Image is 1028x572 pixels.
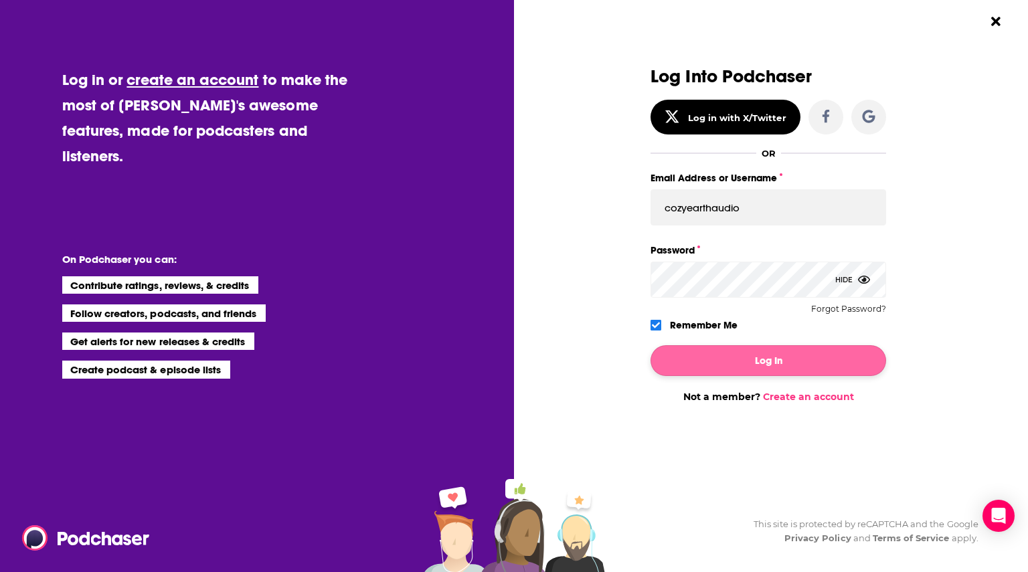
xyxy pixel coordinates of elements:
button: Close Button [983,9,1009,34]
div: OR [762,148,776,159]
a: create an account [126,70,258,89]
li: Contribute ratings, reviews, & credits [62,276,259,294]
img: Podchaser - Follow, Share and Rate Podcasts [22,525,151,551]
div: This site is protected by reCAPTCHA and the Google and apply. [743,517,978,545]
div: Log in with X/Twitter [688,112,786,123]
button: Log In [651,345,886,376]
div: Open Intercom Messenger [982,500,1015,532]
button: Forgot Password? [811,304,886,314]
label: Remember Me [670,316,738,334]
li: On Podchaser you can: [62,253,330,266]
button: Log in with X/Twitter [651,100,800,134]
div: Not a member? [651,391,886,403]
a: Terms of Service [873,533,950,543]
div: Hide [835,262,870,298]
input: Email Address or Username [651,189,886,225]
a: Create an account [763,391,854,403]
label: Password [651,242,886,259]
a: Podchaser - Follow, Share and Rate Podcasts [22,525,140,551]
li: Follow creators, podcasts, and friends [62,304,266,322]
h3: Log Into Podchaser [651,67,886,86]
label: Email Address or Username [651,169,886,187]
li: Get alerts for new releases & credits [62,332,254,350]
li: Create podcast & episode lists [62,361,230,378]
a: Privacy Policy [784,533,851,543]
